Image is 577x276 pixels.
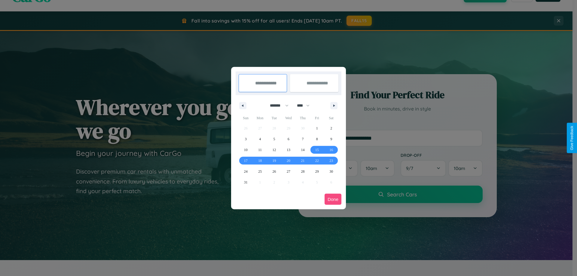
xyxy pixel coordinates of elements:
[281,155,295,166] button: 20
[316,134,318,144] span: 8
[570,126,574,150] div: Give Feedback
[324,123,338,134] button: 2
[239,177,253,188] button: 31
[253,144,267,155] button: 11
[296,155,310,166] button: 21
[310,144,324,155] button: 15
[324,166,338,177] button: 30
[329,166,333,177] span: 30
[287,166,290,177] span: 27
[239,166,253,177] button: 24
[267,155,281,166] button: 19
[244,144,248,155] span: 10
[259,134,261,144] span: 4
[296,134,310,144] button: 7
[245,134,247,144] span: 3
[325,194,341,205] button: Done
[301,144,304,155] span: 14
[267,144,281,155] button: 12
[310,166,324,177] button: 29
[244,177,248,188] span: 31
[239,134,253,144] button: 3
[239,113,253,123] span: Sun
[267,113,281,123] span: Tue
[310,113,324,123] span: Fri
[239,144,253,155] button: 10
[281,166,295,177] button: 27
[324,113,338,123] span: Sat
[273,144,276,155] span: 12
[310,123,324,134] button: 1
[315,166,319,177] span: 29
[281,144,295,155] button: 13
[301,155,304,166] span: 21
[273,134,275,144] span: 5
[296,166,310,177] button: 28
[253,134,267,144] button: 4
[310,134,324,144] button: 8
[239,155,253,166] button: 17
[301,166,304,177] span: 28
[281,134,295,144] button: 6
[324,155,338,166] button: 23
[273,166,276,177] span: 26
[253,113,267,123] span: Mon
[258,155,262,166] span: 18
[302,134,304,144] span: 7
[244,155,248,166] span: 17
[310,155,324,166] button: 22
[316,123,318,134] span: 1
[273,155,276,166] span: 19
[315,155,319,166] span: 22
[329,144,333,155] span: 16
[287,144,290,155] span: 13
[288,134,289,144] span: 6
[253,166,267,177] button: 25
[267,166,281,177] button: 26
[324,144,338,155] button: 16
[281,113,295,123] span: Wed
[296,144,310,155] button: 14
[296,113,310,123] span: Thu
[258,144,262,155] span: 11
[329,155,333,166] span: 23
[330,123,332,134] span: 2
[258,166,262,177] span: 25
[324,134,338,144] button: 9
[253,155,267,166] button: 18
[315,144,319,155] span: 15
[267,134,281,144] button: 5
[330,134,332,144] span: 9
[244,166,248,177] span: 24
[287,155,290,166] span: 20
